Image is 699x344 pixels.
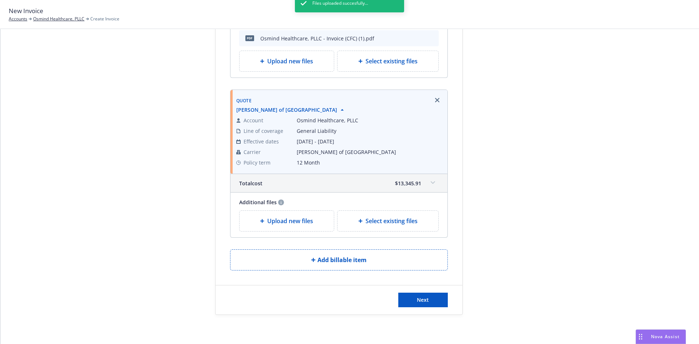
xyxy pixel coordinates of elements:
span: Line of coverage [244,127,283,135]
div: Drag to move [636,330,645,344]
span: Create Invoice [90,16,119,22]
span: Quote [236,98,252,104]
span: $13,345.91 [395,179,421,187]
span: Additional files [239,198,277,206]
div: Totalcost$13,345.91 [230,174,447,192]
a: Remove browser [433,96,442,104]
span: Effective dates [244,138,279,145]
a: Accounts [9,16,27,22]
div: Osmind Healthcare, PLLC - Invoice (CFC) (1).pdf [260,35,374,42]
span: [PERSON_NAME] of [GEOGRAPHIC_DATA] [236,106,337,114]
span: Nova Assist [651,333,680,340]
span: Next [417,296,429,303]
span: Policy term [244,159,270,166]
div: Upload new files [239,210,335,232]
span: pdf [245,35,254,41]
span: Carrier [244,148,261,156]
div: Upload new files [239,51,335,72]
span: New Invoice [9,6,43,16]
button: Add billable item [230,249,448,270]
button: Nova Assist [636,329,686,344]
button: Next [398,293,448,307]
span: Upload new files [267,217,313,225]
span: Total cost [239,179,262,187]
a: Osmind Healthcare, PLLC [33,16,84,22]
button: preview file [418,34,424,43]
button: archive file [430,34,436,43]
span: Account [244,116,263,124]
span: Upload new files [267,57,313,66]
button: [PERSON_NAME] of [GEOGRAPHIC_DATA] [236,106,346,114]
button: download file [406,34,412,43]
